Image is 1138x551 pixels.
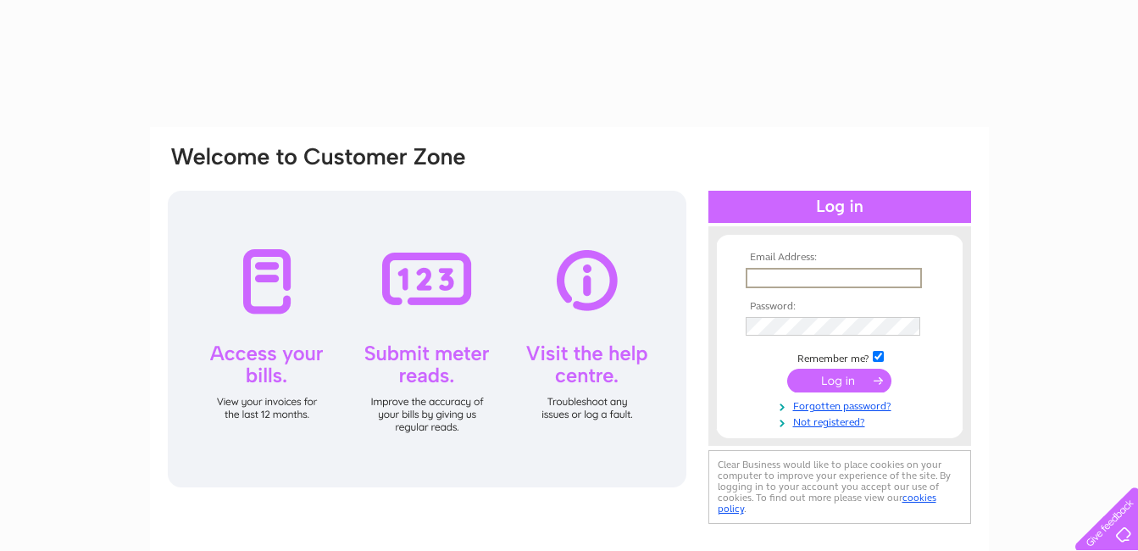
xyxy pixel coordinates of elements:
[746,413,938,429] a: Not registered?
[708,450,971,524] div: Clear Business would like to place cookies on your computer to improve your experience of the sit...
[741,252,938,264] th: Email Address:
[718,492,936,515] a: cookies policy
[787,369,891,392] input: Submit
[741,301,938,313] th: Password:
[741,348,938,365] td: Remember me?
[746,397,938,413] a: Forgotten password?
